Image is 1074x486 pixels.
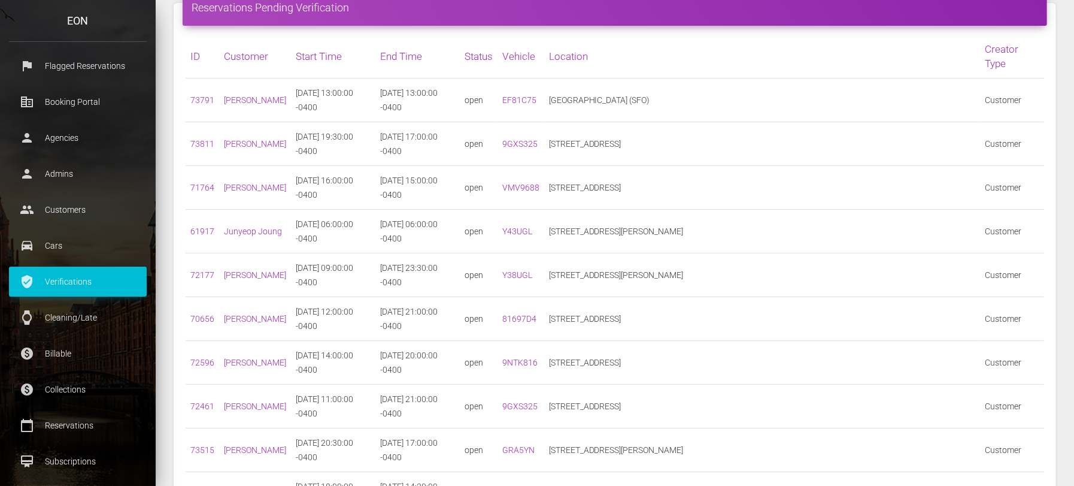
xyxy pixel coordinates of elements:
a: [PERSON_NAME] [224,445,286,455]
a: [PERSON_NAME] [224,270,286,280]
td: [DATE] 15:00:00 -0400 [375,166,460,210]
td: Customer [980,210,1044,253]
td: open [460,385,497,428]
th: Creator Type [980,35,1044,79]
a: Junyeop Joung [224,227,282,236]
p: Billable [18,345,138,363]
a: people Customers [9,195,147,225]
td: open [460,253,497,297]
a: [PERSON_NAME] [224,358,286,367]
th: Status [460,35,497,79]
a: 73791 [190,95,214,105]
a: corporate_fare Booking Portal [9,87,147,117]
a: [PERSON_NAME] [224,139,286,149]
a: card_membership Subscriptions [9,446,147,476]
td: [STREET_ADDRESS][PERSON_NAME] [544,210,981,253]
th: Customer [219,35,291,79]
a: GRA5YN [502,445,535,455]
td: [DATE] 23:30:00 -0400 [375,253,460,297]
td: [DATE] 13:00:00 -0400 [291,79,375,122]
td: open [460,341,497,385]
td: [STREET_ADDRESS] [544,166,981,210]
a: person Admins [9,159,147,189]
p: Collections [18,381,138,399]
a: 71764 [190,183,214,192]
td: Customer [980,122,1044,166]
a: watch Cleaning/Late [9,303,147,333]
td: Customer [980,341,1044,385]
td: [DATE] 09:00:00 -0400 [291,253,375,297]
td: [DATE] 19:30:00 -0400 [291,122,375,166]
td: open [460,297,497,341]
td: [DATE] 11:00:00 -0400 [291,385,375,428]
a: verified_user Verifications [9,267,147,297]
a: 9GXS325 [502,402,538,411]
p: Verifications [18,273,138,291]
td: [DATE] 20:30:00 -0400 [291,428,375,472]
td: [DATE] 21:00:00 -0400 [375,297,460,341]
td: [DATE] 17:00:00 -0400 [375,428,460,472]
td: Customer [980,166,1044,210]
th: Location [544,35,981,79]
p: Cars [18,237,138,255]
td: [STREET_ADDRESS] [544,122,981,166]
td: open [460,428,497,472]
td: [DATE] 06:00:00 -0400 [375,210,460,253]
a: 81697D4 [502,314,536,324]
a: person Agencies [9,123,147,153]
a: [PERSON_NAME] [224,183,286,192]
a: drive_eta Cars [9,231,147,261]
td: [DATE] 12:00:00 -0400 [291,297,375,341]
td: [STREET_ADDRESS] [544,341,981,385]
td: [STREET_ADDRESS][PERSON_NAME] [544,428,981,472]
p: Booking Portal [18,93,138,111]
th: Start Time [291,35,375,79]
td: open [460,122,497,166]
td: [DATE] 16:00:00 -0400 [291,166,375,210]
td: [GEOGRAPHIC_DATA] (SFO) [544,79,981,122]
td: [DATE] 17:00:00 -0400 [375,122,460,166]
a: paid Billable [9,339,147,369]
a: 72596 [190,358,214,367]
p: Cleaning/Late [18,309,138,327]
td: open [460,79,497,122]
td: [DATE] 06:00:00 -0400 [291,210,375,253]
td: Customer [980,253,1044,297]
td: Customer [980,297,1044,341]
a: [PERSON_NAME] [224,95,286,105]
p: Admins [18,165,138,183]
p: Agencies [18,129,138,147]
td: [STREET_ADDRESS][PERSON_NAME] [544,253,981,297]
th: ID [186,35,219,79]
a: [PERSON_NAME] [224,402,286,411]
a: 9NTK816 [502,358,538,367]
p: Flagged Reservations [18,57,138,75]
td: [DATE] 14:00:00 -0400 [291,341,375,385]
a: [PERSON_NAME] [224,314,286,324]
a: Y43UGL [502,227,532,236]
td: [STREET_ADDRESS] [544,297,981,341]
a: Y38UGL [502,270,532,280]
td: Customer [980,385,1044,428]
p: Customers [18,201,138,219]
a: 72461 [190,402,214,411]
p: Subscriptions [18,452,138,470]
td: Customer [980,428,1044,472]
a: 9GXS325 [502,139,538,149]
td: [DATE] 21:00:00 -0400 [375,385,460,428]
td: Customer [980,79,1044,122]
p: Reservations [18,416,138,434]
th: End Time [375,35,460,79]
a: 70656 [190,314,214,324]
a: VMV9688 [502,183,539,192]
a: calendar_today Reservations [9,410,147,440]
a: EF81C75 [502,95,536,105]
td: [DATE] 20:00:00 -0400 [375,341,460,385]
td: [DATE] 13:00:00 -0400 [375,79,460,122]
a: flag Flagged Reservations [9,51,147,81]
td: open [460,210,497,253]
a: 73811 [190,139,214,149]
th: Vehicle [497,35,544,79]
a: 72177 [190,270,214,280]
a: 73515 [190,445,214,455]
